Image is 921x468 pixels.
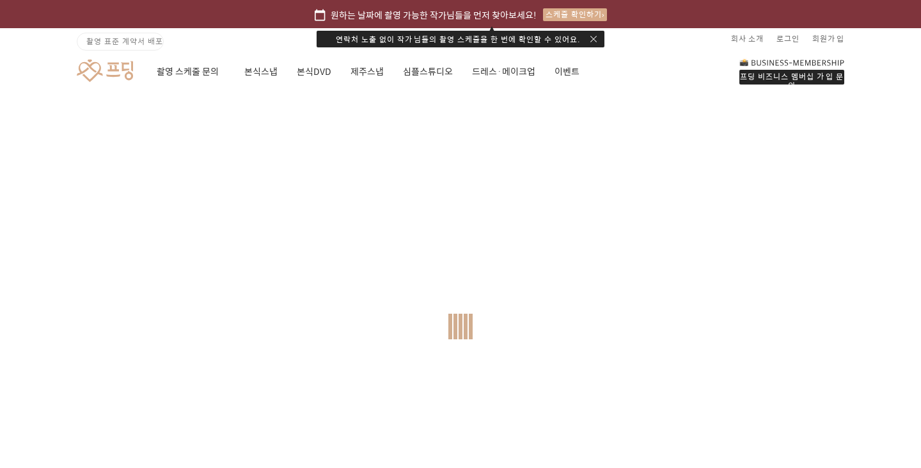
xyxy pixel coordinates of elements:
a: 본식스냅 [244,50,278,93]
a: 촬영 스케줄 문의 [157,50,225,93]
div: 스케줄 확인하기 [543,8,607,21]
a: 촬영 표준 계약서 배포 [77,33,164,51]
a: 심플스튜디오 [403,50,453,93]
a: 로그인 [776,28,799,49]
a: 프딩 비즈니스 멤버십 가입 문의 [739,58,844,85]
a: 이벤트 [555,50,579,93]
span: 촬영 표준 계약서 배포 [86,35,163,47]
a: 회원가입 [812,28,844,49]
span: 원하는 날짜에 촬영 가능한 작가님들을 먼저 찾아보세요! [331,8,537,22]
a: 드레스·메이크업 [472,50,535,93]
div: 연락처 노출 없이 작가님들의 촬영 스케줄을 한 번에 확인할 수 있어요. [317,31,604,47]
div: 프딩 비즈니스 멤버십 가입 문의 [739,70,844,85]
a: 회사 소개 [731,28,764,49]
a: 제주스냅 [350,50,384,93]
a: 본식DVD [297,50,331,93]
